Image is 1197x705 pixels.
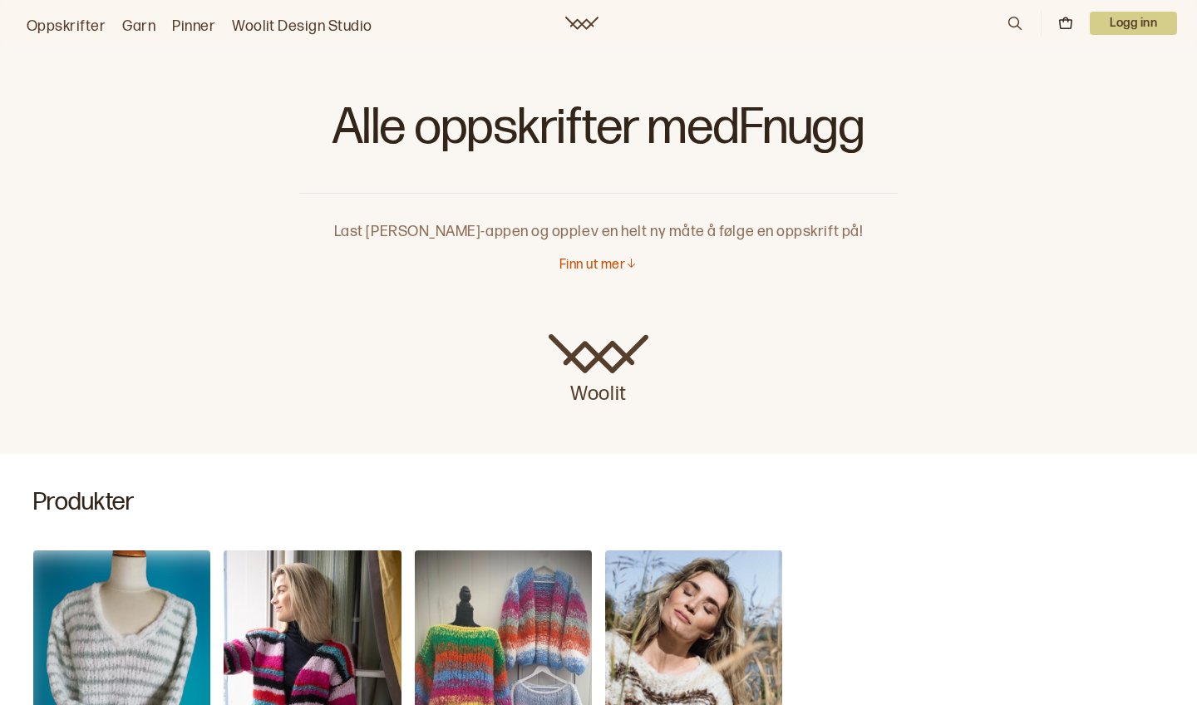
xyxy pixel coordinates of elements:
button: Finn ut mer [559,257,638,274]
a: Oppskrifter [27,15,106,38]
p: Last [PERSON_NAME]-appen og opplev en helt ny måte å følge en oppskrift på! [299,194,898,244]
p: Finn ut mer [559,257,625,274]
a: Woolit Design Studio [232,15,372,38]
a: Pinner [172,15,215,38]
a: Woolit [549,334,648,407]
img: Woolit [549,334,648,374]
a: Woolit [565,17,598,30]
h1: Alle oppskrifter med Fnugg [299,100,898,166]
p: Woolit [549,374,648,407]
a: Garn [122,15,155,38]
button: User dropdown [1090,12,1177,35]
p: Logg inn [1090,12,1177,35]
